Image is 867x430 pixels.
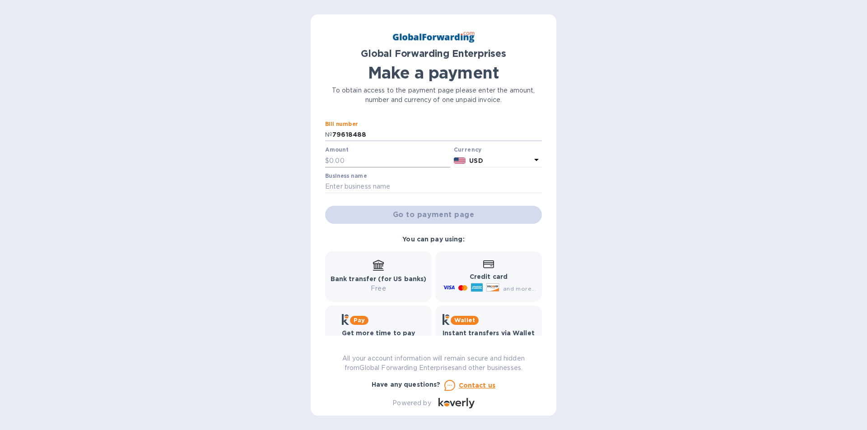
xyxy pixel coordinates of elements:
b: Global Forwarding Enterprises [361,48,506,59]
input: Enter business name [325,180,542,194]
b: USD [469,157,483,164]
span: and more... [503,285,536,292]
b: Pay [354,317,365,324]
h1: Make a payment [325,63,542,82]
b: Instant transfers via Wallet [443,329,535,337]
b: Credit card [470,273,508,280]
p: $ [325,156,329,166]
input: 0.00 [329,154,450,167]
input: Enter bill number [332,128,542,142]
p: To obtain access to the payment page please enter the amount, number and currency of one unpaid i... [325,86,542,105]
img: USD [454,157,466,164]
b: You can pay using: [402,236,464,243]
p: All your account information will remain secure and hidden from Global Forwarding Enterprises and... [325,354,542,373]
label: Business name [325,173,367,179]
b: Currency [454,146,482,153]
p: Powered by [392,398,431,408]
b: Wallet [454,317,475,324]
p: Free [331,284,427,293]
b: Have any questions? [372,381,441,388]
label: Amount [325,148,348,153]
p: № [325,130,332,139]
b: Bank transfer (for US banks) [331,275,427,282]
u: Contact us [459,382,496,389]
label: Bill number [325,121,358,127]
b: Get more time to pay [342,329,415,337]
